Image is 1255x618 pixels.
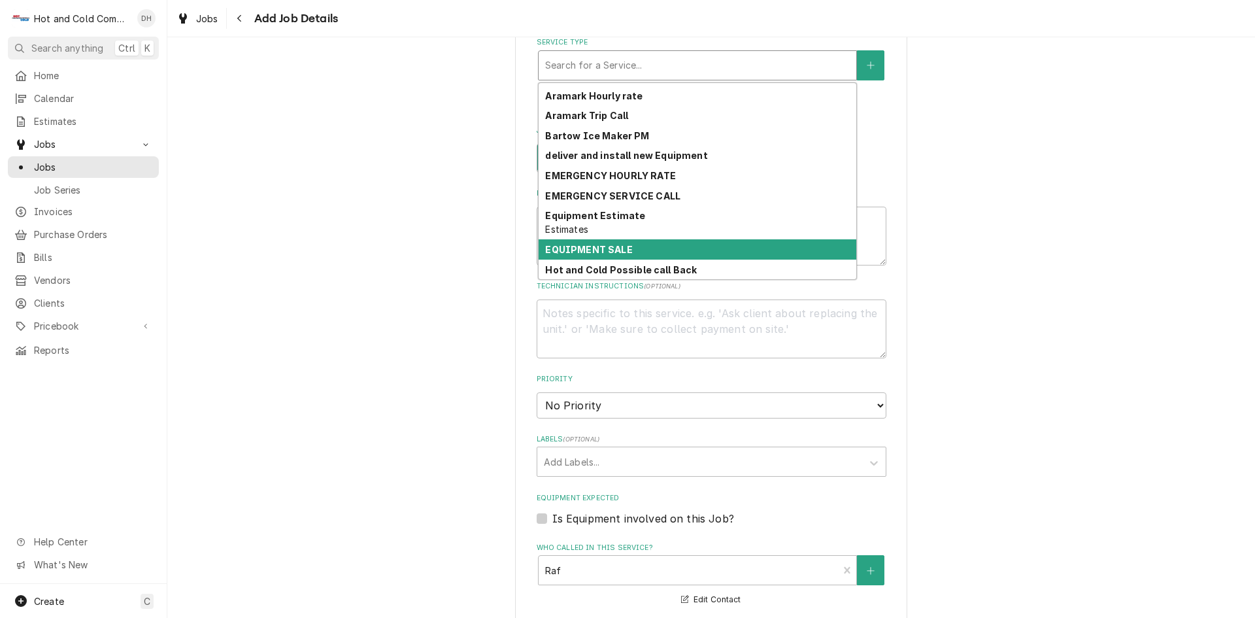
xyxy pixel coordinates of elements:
[537,434,886,477] div: Labels
[537,126,886,172] div: Job Type
[8,315,159,337] a: Go to Pricebook
[545,170,675,181] strong: EMERGENCY HOURLY RATE
[34,12,130,26] div: Hot and Cold Commercial Kitchens, Inc.
[34,343,152,357] span: Reports
[8,531,159,553] a: Go to Help Center
[545,244,632,255] strong: EQUIPMENT SALE
[144,594,150,608] span: C
[34,250,152,264] span: Bills
[34,558,151,572] span: What's New
[537,493,886,504] label: Equipment Expected
[8,65,159,86] a: Home
[537,80,886,101] div: Field Errors
[857,50,884,80] button: Create New Service
[34,69,152,82] span: Home
[229,8,250,29] button: Navigate back
[8,133,159,155] a: Go to Jobs
[537,281,886,358] div: Technician Instructions
[196,12,218,26] span: Jobs
[34,273,152,287] span: Vendors
[31,41,103,55] span: Search anything
[537,37,886,48] label: Service Type
[250,10,338,27] span: Add Job Details
[8,554,159,575] a: Go to What's New
[545,190,680,201] strong: EMERGENCY SERVICE CALL
[679,592,743,608] button: Edit Contact
[8,269,159,291] a: Vendors
[144,41,150,55] span: K
[137,9,156,27] div: Daryl Harris's Avatar
[171,8,224,29] a: Jobs
[537,126,886,136] label: Job Type
[537,543,886,608] div: Who called in this service?
[537,207,886,266] textarea: not making ice
[8,179,159,201] a: Job Series
[563,436,599,443] span: ( optional )
[12,9,30,27] div: H
[545,224,588,235] span: Estimates
[12,9,30,27] div: Hot and Cold Commercial Kitchens, Inc.'s Avatar
[34,319,133,333] span: Pricebook
[8,247,159,268] a: Bills
[34,183,152,197] span: Job Series
[867,566,875,575] svg: Create New Contact
[537,37,886,110] div: Service Type
[545,210,645,221] strong: Equipment Estimate
[857,555,884,585] button: Create New Contact
[537,493,886,526] div: Equipment Expected
[8,37,159,60] button: Search anythingCtrlK
[537,188,886,199] label: Reason For Call
[34,160,152,174] span: Jobs
[34,596,64,607] span: Create
[537,434,886,445] label: Labels
[644,283,680,290] span: ( optional )
[137,9,156,27] div: DH
[34,92,152,105] span: Calendar
[545,264,697,275] strong: Hot and Cold Possible call Back
[8,292,159,314] a: Clients
[8,201,159,222] a: Invoices
[8,156,159,178] a: Jobs
[537,543,886,553] label: Who called in this service?
[8,224,159,245] a: Purchase Orders
[545,90,643,101] strong: Aramark Hourly rate
[867,61,875,70] svg: Create New Service
[545,110,628,121] strong: Aramark Trip Call
[34,114,152,128] span: Estimates
[118,41,135,55] span: Ctrl
[34,228,152,241] span: Purchase Orders
[34,205,152,218] span: Invoices
[34,296,152,310] span: Clients
[545,150,707,161] strong: deliver and install new Equipment
[34,137,133,151] span: Jobs
[545,130,649,141] strong: Bartow Ice Maker PM
[8,111,159,132] a: Estimates
[537,188,886,265] div: Reason For Call
[552,511,734,526] label: Is Equipment involved on this Job?
[537,374,886,418] div: Priority
[537,281,886,292] label: Technician Instructions
[34,535,151,549] span: Help Center
[8,88,159,109] a: Calendar
[8,339,159,361] a: Reports
[537,374,886,385] label: Priority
